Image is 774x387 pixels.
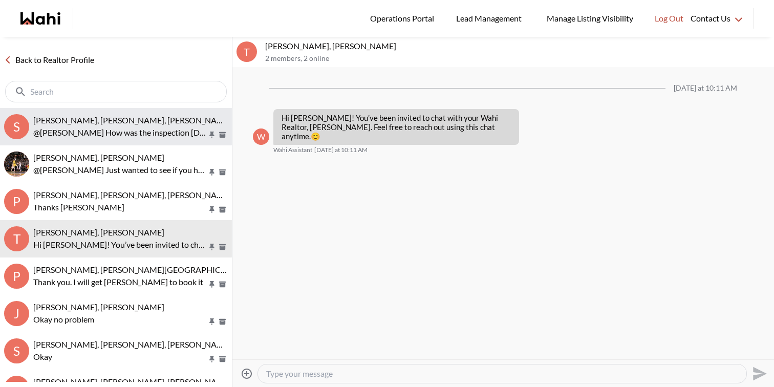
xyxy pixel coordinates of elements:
[33,201,207,213] p: Thanks [PERSON_NAME]
[4,114,29,139] div: S
[207,205,217,214] button: Pin
[4,338,29,363] div: S
[311,132,320,141] span: 😊
[265,41,770,51] p: [PERSON_NAME], [PERSON_NAME]
[253,128,269,145] div: W
[544,12,636,25] span: Manage Listing Visibility
[33,276,207,288] p: Thank you. I will get [PERSON_NAME] to book it
[207,243,217,251] button: Pin
[4,189,29,214] div: P
[33,265,247,274] span: [PERSON_NAME], [PERSON_NAME][GEOGRAPHIC_DATA]
[266,369,738,379] textarea: Type your message
[236,41,257,62] div: T
[273,146,312,154] span: Wahi Assistant
[33,339,365,349] span: [PERSON_NAME], [PERSON_NAME], [PERSON_NAME], [PERSON_NAME], [PERSON_NAME]
[4,301,29,326] div: J
[207,168,217,177] button: Pin
[655,12,683,25] span: Log Out
[4,152,29,177] div: aleandro green, Faraz
[33,351,207,363] p: Okay
[4,226,29,251] div: T
[265,54,770,63] p: 2 members , 2 online
[33,377,298,386] span: [PERSON_NAME], [PERSON_NAME], [PERSON_NAME], [PERSON_NAME]
[33,313,207,326] p: Okay no problem
[33,227,164,237] span: [PERSON_NAME], [PERSON_NAME]
[282,113,511,141] p: Hi [PERSON_NAME]! You’ve been invited to chat with your Wahi Realtor, [PERSON_NAME]. Feel free to...
[217,355,228,363] button: Archive
[30,87,204,97] input: Search
[33,302,164,312] span: [PERSON_NAME], [PERSON_NAME]
[217,131,228,139] button: Archive
[217,168,228,177] button: Archive
[314,146,368,154] time: 2025-09-20T14:11:27.111Z
[456,12,525,25] span: Lead Management
[217,280,228,289] button: Archive
[207,317,217,326] button: Pin
[33,153,164,162] span: [PERSON_NAME], [PERSON_NAME]
[33,126,207,139] p: @[PERSON_NAME] How was the inspection [DATE]?
[747,362,770,385] button: Send
[207,131,217,139] button: Pin
[4,264,29,289] div: P
[33,190,231,200] span: [PERSON_NAME], [PERSON_NAME], [PERSON_NAME]
[217,317,228,326] button: Archive
[33,115,231,125] span: [PERSON_NAME], [PERSON_NAME], [PERSON_NAME]
[370,12,438,25] span: Operations Portal
[207,280,217,289] button: Pin
[217,205,228,214] button: Archive
[4,152,29,177] img: a
[207,355,217,363] button: Pin
[217,243,228,251] button: Archive
[33,239,207,251] p: Hi [PERSON_NAME]! You’ve been invited to chat with your Wahi Realtor, [PERSON_NAME]. Feel free to...
[674,84,737,93] div: [DATE] at 10:11 AM
[20,12,60,25] a: Wahi homepage
[33,164,207,176] p: @[PERSON_NAME] Just wanted to see if you have made a decision and would like us to represent you?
